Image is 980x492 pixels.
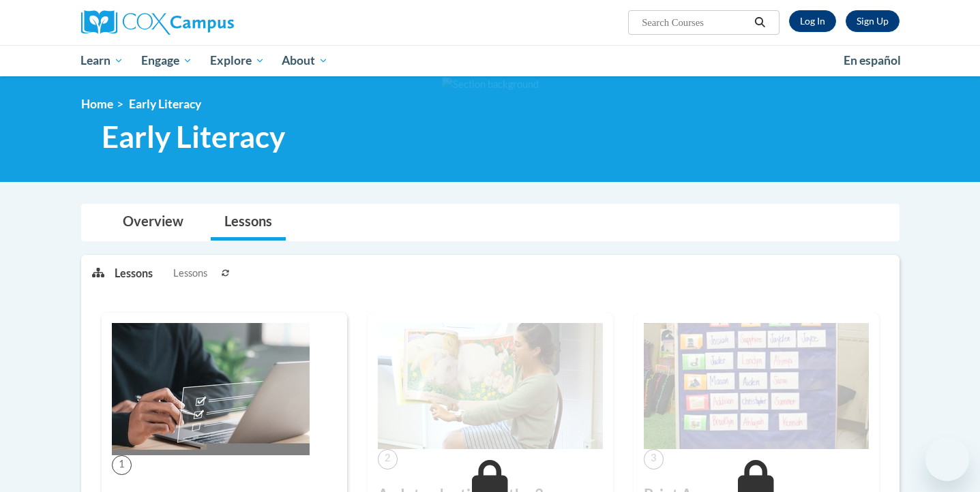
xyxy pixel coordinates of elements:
[129,97,201,111] span: Early Literacy
[112,455,132,475] span: 1
[844,53,901,67] span: En español
[210,52,265,69] span: Explore
[81,10,234,35] img: Cox Campus
[173,266,207,281] span: Lessons
[201,45,273,76] a: Explore
[925,437,969,481] iframe: Button to launch messaging window
[72,45,133,76] a: Learn
[141,52,192,69] span: Engage
[273,45,337,76] a: About
[61,45,920,76] div: Main menu
[644,323,869,450] img: Course Image
[132,45,201,76] a: Engage
[378,449,398,469] span: 2
[81,10,340,35] a: Cox Campus
[81,97,113,111] a: Home
[442,77,539,92] img: Section background
[835,46,910,75] a: En español
[749,14,770,31] button: Search
[846,10,900,32] a: Register
[211,204,286,241] a: Lessons
[282,52,328,69] span: About
[378,323,603,450] img: Course Image
[102,119,285,155] span: Early Literacy
[789,10,836,32] a: Log In
[109,204,197,241] a: Overview
[640,14,749,31] input: Search Courses
[80,52,123,69] span: Learn
[115,266,153,281] p: Lessons
[112,323,310,455] img: Course Image
[644,449,664,469] span: 3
